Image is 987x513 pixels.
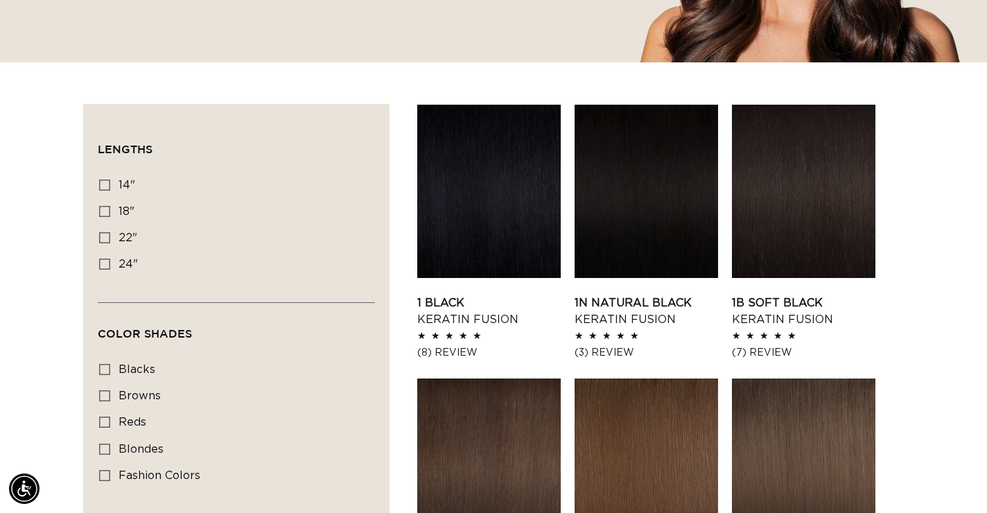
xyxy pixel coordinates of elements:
[119,206,134,217] span: 18"
[119,444,164,455] span: blondes
[119,417,146,428] span: reds
[98,327,192,340] span: Color Shades
[119,390,161,401] span: browns
[417,295,561,328] a: 1 Black Keratin Fusion
[119,470,200,481] span: fashion colors
[119,232,137,243] span: 22"
[9,473,40,504] div: Accessibility Menu
[98,119,375,168] summary: Lengths (0 selected)
[119,259,138,270] span: 24"
[575,295,718,328] a: 1N Natural Black Keratin Fusion
[119,364,155,375] span: blacks
[98,143,152,155] span: Lengths
[98,303,375,353] summary: Color Shades (0 selected)
[119,180,135,191] span: 14"
[732,295,875,328] a: 1B Soft Black Keratin Fusion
